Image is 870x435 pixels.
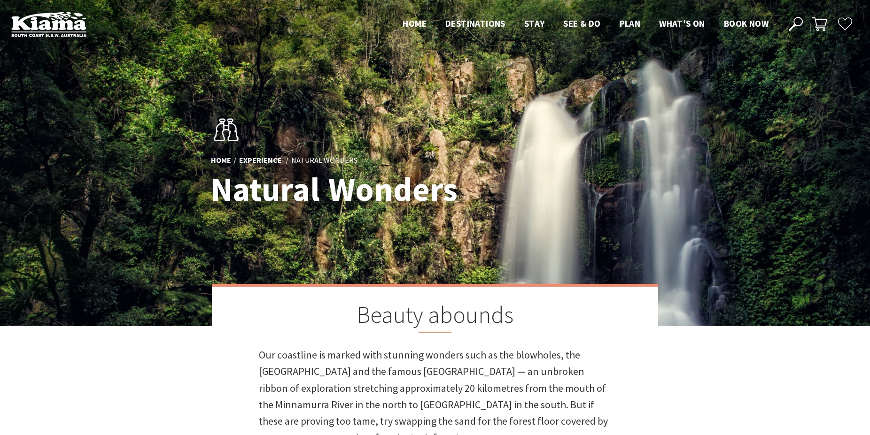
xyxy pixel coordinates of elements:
h1: Natural Wonders [211,171,476,207]
li: Natural Wonders [291,154,357,167]
nav: Main Menu [393,16,778,32]
a: Home [211,155,231,166]
span: Home [403,18,427,29]
img: Kiama Logo [11,11,86,37]
span: Book now [724,18,769,29]
span: Plan [620,18,641,29]
a: Experience [239,155,282,166]
span: Destinations [445,18,505,29]
span: What’s On [659,18,705,29]
h2: Beauty abounds [259,301,611,333]
span: Stay [524,18,545,29]
span: See & Do [563,18,600,29]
